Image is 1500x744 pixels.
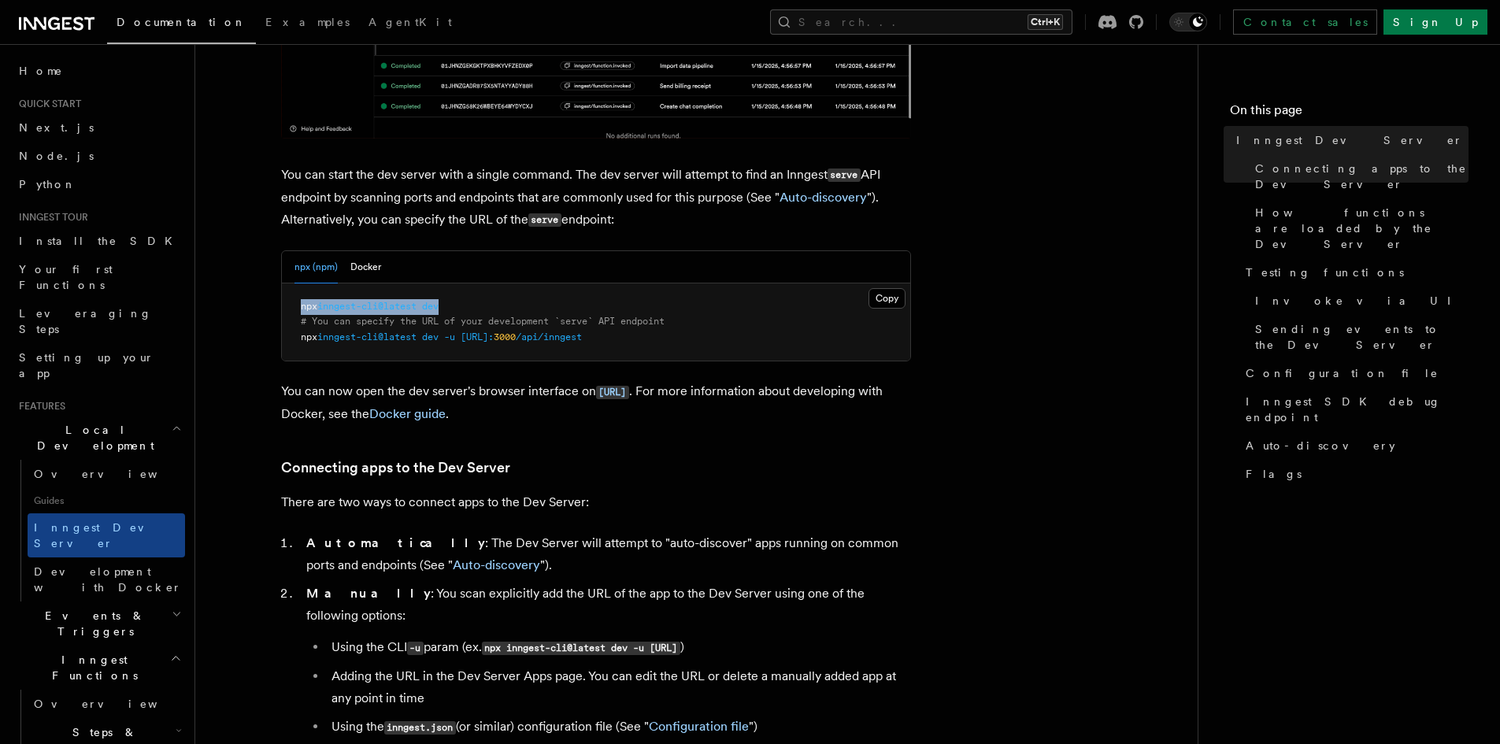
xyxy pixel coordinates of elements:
[407,642,424,655] code: -u
[13,601,185,646] button: Events & Triggers
[482,642,680,655] code: npx inngest-cli@latest dev -u [URL]
[13,608,172,639] span: Events & Triggers
[13,211,88,224] span: Inngest tour
[828,168,861,182] code: serve
[1249,198,1469,258] a: How functions are loaded by the Dev Server
[13,170,185,198] a: Python
[302,583,911,738] li: : You scan explicitly add the URL of the app to the Dev Server using one of the following options:
[265,16,350,28] span: Examples
[13,113,185,142] a: Next.js
[1246,265,1404,280] span: Testing functions
[1249,287,1469,315] a: Invoke via UI
[369,16,452,28] span: AgentKit
[34,468,196,480] span: Overview
[384,721,456,735] code: inngest.json
[1246,394,1469,425] span: Inngest SDK debug endpoint
[1255,205,1469,252] span: How functions are loaded by the Dev Server
[1239,431,1469,460] a: Auto-discovery
[117,16,246,28] span: Documentation
[453,557,540,572] a: Auto-discovery
[1246,438,1395,453] span: Auto-discovery
[649,719,749,734] a: Configuration file
[28,460,185,488] a: Overview
[28,557,185,601] a: Development with Docker
[1255,161,1469,192] span: Connecting apps to the Dev Server
[780,190,867,205] a: Auto-discovery
[1230,126,1469,154] a: Inngest Dev Server
[461,331,494,342] span: [URL]:
[301,331,317,342] span: npx
[294,251,338,283] button: npx (npm)
[369,406,446,421] a: Docker guide
[107,5,256,44] a: Documentation
[34,698,196,710] span: Overview
[1169,13,1207,31] button: Toggle dark mode
[1246,466,1302,482] span: Flags
[13,422,172,453] span: Local Development
[1383,9,1487,35] a: Sign Up
[444,331,455,342] span: -u
[13,460,185,601] div: Local Development
[13,142,185,170] a: Node.js
[596,383,629,398] a: [URL]
[281,457,510,479] a: Connecting apps to the Dev Server
[327,665,911,709] li: Adding the URL in the Dev Server Apps page. You can edit the URL or delete a manually added app a...
[1255,321,1469,353] span: Sending events to the Dev Server
[301,316,665,327] span: # You can specify the URL of your development `serve` API endpoint
[317,331,417,342] span: inngest-cli@latest
[13,98,81,110] span: Quick start
[19,178,76,191] span: Python
[256,5,359,43] a: Examples
[306,535,485,550] strong: Automatically
[28,690,185,718] a: Overview
[13,299,185,343] a: Leveraging Steps
[19,351,154,379] span: Setting up your app
[1028,14,1063,30] kbd: Ctrl+K
[1239,359,1469,387] a: Configuration file
[1249,154,1469,198] a: Connecting apps to the Dev Server
[1239,460,1469,488] a: Flags
[516,331,582,342] span: /api/inngest
[1249,315,1469,359] a: Sending events to the Dev Server
[1233,9,1377,35] a: Contact sales
[1246,365,1439,381] span: Configuration file
[28,513,185,557] a: Inngest Dev Server
[13,343,185,387] a: Setting up your app
[422,331,439,342] span: dev
[13,400,65,413] span: Features
[350,251,381,283] button: Docker
[1230,101,1469,126] h4: On this page
[13,227,185,255] a: Install the SDK
[317,301,417,312] span: inngest-cli@latest
[281,380,911,425] p: You can now open the dev server's browser interface on . For more information about developing wi...
[422,301,439,312] span: dev
[19,150,94,162] span: Node.js
[1239,258,1469,287] a: Testing functions
[869,288,906,309] button: Copy
[13,646,185,690] button: Inngest Functions
[528,213,561,227] code: serve
[34,521,169,550] span: Inngest Dev Server
[306,586,431,601] strong: Manually
[19,63,63,79] span: Home
[13,652,170,683] span: Inngest Functions
[19,263,113,291] span: Your first Functions
[1239,387,1469,431] a: Inngest SDK debug endpoint
[327,636,911,659] li: Using the CLI param (ex. )
[359,5,461,43] a: AgentKit
[301,301,317,312] span: npx
[302,532,911,576] li: : The Dev Server will attempt to "auto-discover" apps running on common ports and endpoints (See ...
[494,331,516,342] span: 3000
[281,164,911,231] p: You can start the dev server with a single command. The dev server will attempt to find an Innges...
[281,491,911,513] p: There are two ways to connect apps to the Dev Server:
[13,57,185,85] a: Home
[770,9,1072,35] button: Search...Ctrl+K
[327,716,911,738] li: Using the (or similar) configuration file (See " ")
[1236,132,1463,148] span: Inngest Dev Server
[596,386,629,399] code: [URL]
[13,416,185,460] button: Local Development
[19,307,152,335] span: Leveraging Steps
[19,235,182,247] span: Install the SDK
[1255,293,1465,309] span: Invoke via UI
[34,565,182,594] span: Development with Docker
